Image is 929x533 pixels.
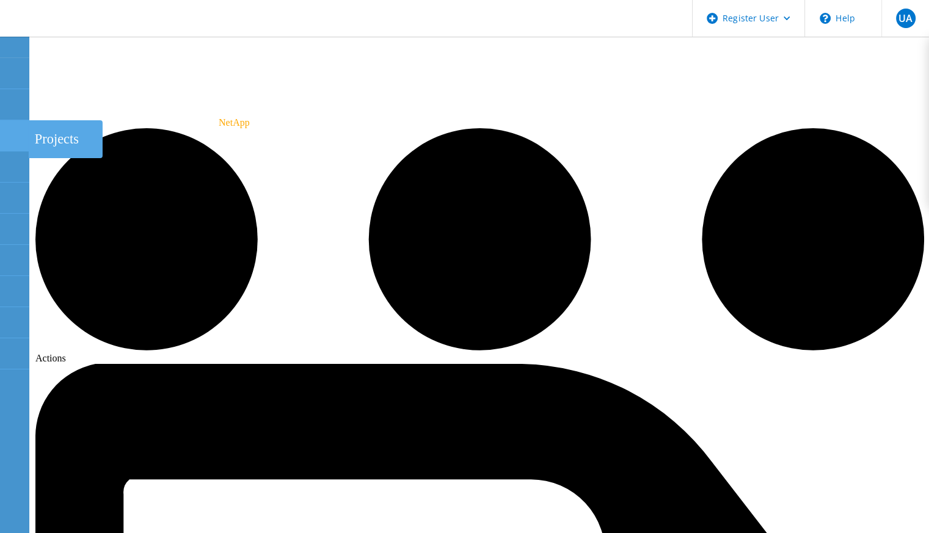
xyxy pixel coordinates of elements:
[35,131,97,147] div: Projects
[898,13,913,23] span: UA
[35,128,924,364] div: Actions
[12,24,144,34] a: Live Optics Dashboard
[219,117,250,128] span: NetApp
[820,13,831,24] svg: \n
